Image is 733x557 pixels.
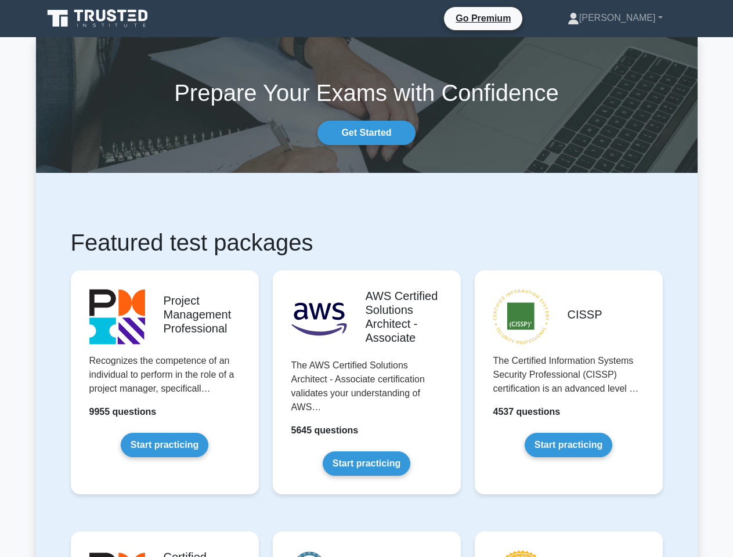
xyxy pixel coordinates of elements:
[317,121,415,145] a: Get Started
[449,11,518,26] a: Go Premium
[36,79,698,107] h1: Prepare Your Exams with Confidence
[525,433,612,457] a: Start practicing
[540,6,691,30] a: [PERSON_NAME]
[121,433,208,457] a: Start practicing
[323,451,410,476] a: Start practicing
[71,229,663,256] h1: Featured test packages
